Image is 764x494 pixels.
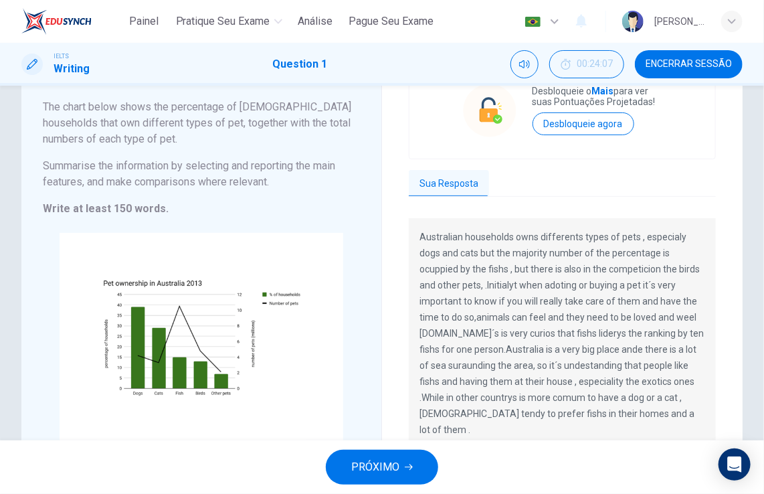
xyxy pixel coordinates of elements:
[351,458,399,477] span: PRÓXIMO
[21,8,122,35] a: EduSynch logo
[646,59,732,70] span: Encerrar Sessão
[524,17,541,27] img: pt
[326,450,438,485] button: PRÓXIMO
[43,99,360,147] h6: The chart below shows the percentage of [DEMOGRAPHIC_DATA] households that own different types of...
[273,56,328,72] h1: Question 1
[419,229,705,438] p: Australian households owns differents types of pets , especialy dogs and cats but the majority nu...
[54,52,69,61] span: IELTS
[349,13,434,29] span: Pague Seu Exame
[54,61,90,77] h1: Writing
[176,13,270,29] span: Pratique seu exame
[635,50,743,78] button: Encerrar Sessão
[129,13,159,29] span: Painel
[43,202,169,215] strong: Write at least 150 words.
[549,50,624,78] button: 00:24:07
[592,86,614,96] strong: Mais
[344,9,440,33] button: Pague Seu Exame
[622,11,644,32] img: Profile picture
[122,9,165,33] button: Painel
[577,59,613,70] span: 00:24:07
[533,86,662,107] p: Desbloqueie o para ver suas Pontuações Projetadas!
[549,50,624,78] div: Esconder
[510,50,539,78] div: Silenciar
[654,13,705,29] div: [PERSON_NAME]
[533,112,634,135] button: Desbloqueie agora
[293,9,339,33] button: Análise
[409,170,489,198] button: Sua Resposta
[298,13,333,29] span: Análise
[719,448,751,481] div: Open Intercom Messenger
[21,8,92,35] img: EduSynch logo
[409,170,716,198] div: basic tabs example
[43,158,360,190] h6: Summarise the information by selecting and reporting the main features, and make comparisons wher...
[171,9,288,33] button: Pratique seu exame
